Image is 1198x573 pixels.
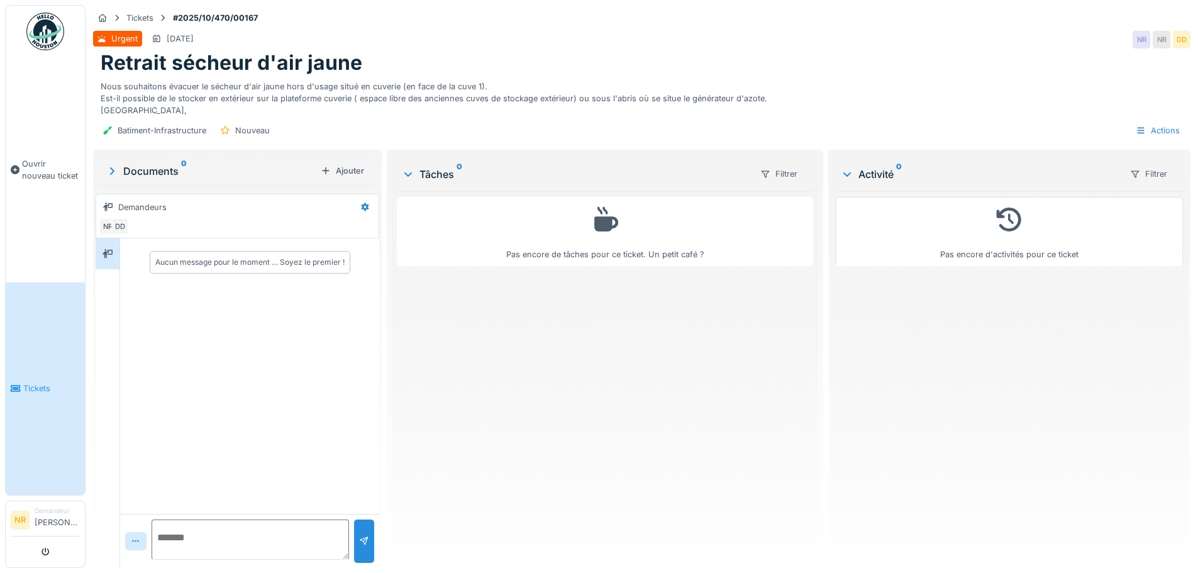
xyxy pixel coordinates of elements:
div: DD [111,218,129,235]
div: Tâches [402,167,749,182]
div: Filtrer [1124,165,1173,183]
span: Tickets [23,382,80,394]
img: Badge_color-CXgf-gQk.svg [26,13,64,50]
div: Filtrer [755,165,803,183]
div: Documents [106,164,316,179]
div: Batiment-Infrastructure [118,125,206,136]
div: NR [99,218,116,235]
div: Activité [841,167,1119,182]
li: [PERSON_NAME] [35,506,80,533]
div: DD [1173,31,1190,48]
sup: 0 [457,167,462,182]
a: NR Demandeur[PERSON_NAME] [11,506,80,537]
a: Tickets [6,282,85,496]
div: [DATE] [167,33,194,45]
strong: #2025/10/470/00167 [168,12,263,24]
div: NR [1133,31,1150,48]
div: Actions [1130,121,1185,140]
div: Tickets [126,12,153,24]
div: NR [1153,31,1170,48]
h1: Retrait sécheur d'air jaune [101,51,362,75]
div: Pas encore d'activités pour ce ticket [844,203,1175,261]
li: NR [11,511,30,530]
div: Nous souhaitons évacuer le sécheur d'air jaune hors d'usage situé en cuverie (en face de la cuve ... [101,75,1183,117]
div: Nouveau [235,125,270,136]
sup: 0 [181,164,187,179]
a: Ouvrir nouveau ticket [6,57,85,282]
div: Pas encore de tâches pour ce ticket. Un petit café ? [405,203,804,261]
div: Demandeurs [118,201,167,213]
div: Aucun message pour le moment … Soyez le premier ! [155,257,345,268]
div: Demandeur [35,506,80,516]
div: Urgent [111,33,138,45]
sup: 0 [896,167,902,182]
span: Ouvrir nouveau ticket [22,158,80,182]
div: Ajouter [316,162,369,179]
